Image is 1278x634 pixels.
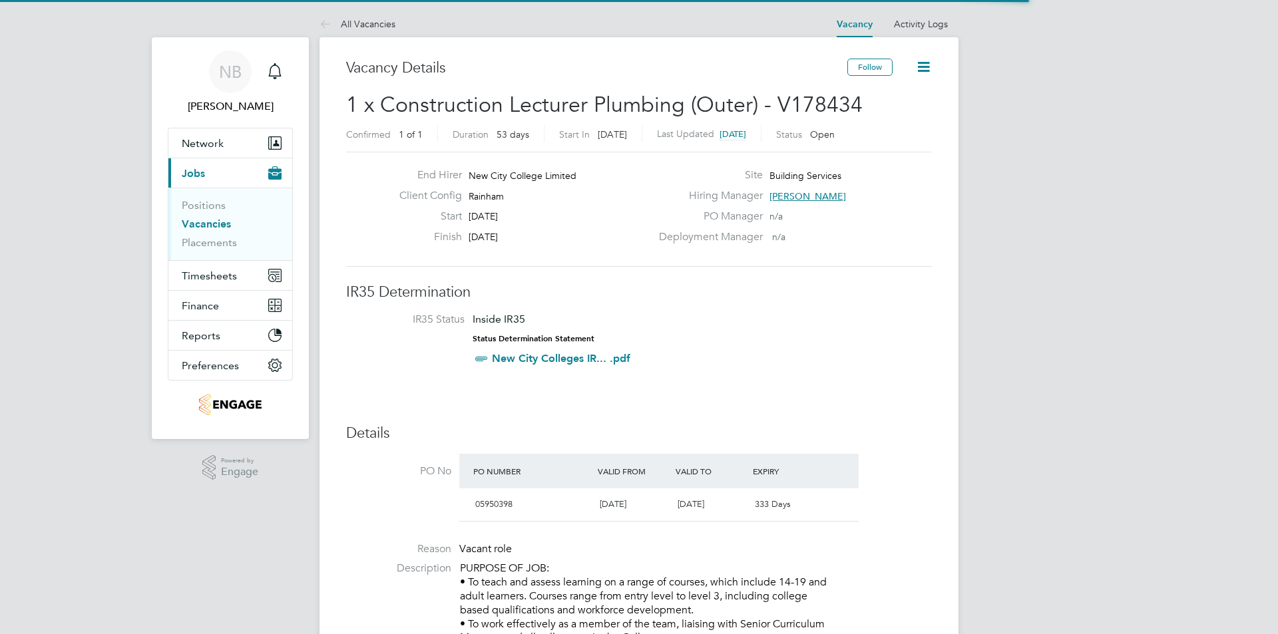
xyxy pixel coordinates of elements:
h3: Details [346,424,932,443]
span: NB [219,63,242,80]
a: Go to home page [168,394,293,415]
span: n/a [772,231,785,243]
a: Powered byEngage [202,455,259,480]
span: New City College Limited [469,170,576,182]
button: Timesheets [168,261,292,290]
label: Site [651,168,763,182]
a: NB[PERSON_NAME] [168,51,293,114]
button: Jobs [168,158,292,188]
label: Start [389,210,462,224]
label: Description [346,561,451,575]
a: Vacancy [837,19,873,30]
label: Reason [346,542,451,556]
a: Activity Logs [894,18,948,30]
span: Vacant role [459,542,512,555]
div: Valid From [594,459,672,483]
span: Finance [182,299,219,312]
a: Placements [182,236,237,249]
span: [DATE] [720,128,746,140]
span: 1 x Construction Lecturer Plumbing (Outer) - V178434 [346,92,863,118]
span: 05950398 [475,498,513,510]
label: Duration [453,128,489,140]
label: Confirmed [346,128,391,140]
div: Valid To [672,459,750,483]
span: Open [810,128,835,140]
span: Inside IR35 [473,313,525,325]
span: [PERSON_NAME] [769,190,846,202]
label: Finish [389,230,462,244]
span: Engage [221,466,258,478]
label: End Hirer [389,168,462,182]
label: Start In [559,128,590,140]
div: PO Number [470,459,594,483]
div: Expiry [749,459,827,483]
span: [DATE] [469,210,498,222]
span: 1 of 1 [399,128,423,140]
label: Last Updated [657,128,714,140]
h3: IR35 Determination [346,283,932,302]
label: Deployment Manager [651,230,763,244]
label: PO Manager [651,210,763,224]
span: Preferences [182,359,239,372]
span: n/a [769,210,783,222]
div: Jobs [168,188,292,260]
button: Follow [847,59,893,76]
button: Network [168,128,292,158]
label: IR35 Status [359,313,465,327]
nav: Main navigation [152,37,309,439]
span: Reports [182,329,220,342]
button: Preferences [168,351,292,380]
span: Nick Briant [168,98,293,114]
h3: Vacancy Details [346,59,847,78]
strong: Status Determination Statement [473,334,594,343]
span: [DATE] [678,498,704,510]
span: 333 Days [755,498,791,510]
a: Positions [182,199,226,212]
span: Network [182,137,224,150]
label: PO No [346,464,451,478]
a: New City Colleges IR... .pdf [492,352,630,365]
span: [DATE] [600,498,626,510]
button: Reports [168,321,292,350]
span: 53 days [497,128,529,140]
span: [DATE] [469,231,498,243]
span: [DATE] [598,128,627,140]
label: Client Config [389,189,462,203]
span: Rainham [469,190,504,202]
span: Building Services [769,170,841,182]
a: Vacancies [182,218,231,230]
img: jambo-logo-retina.png [199,394,261,415]
label: Hiring Manager [651,189,763,203]
span: Powered by [221,455,258,466]
a: All Vacancies [319,18,395,30]
span: Jobs [182,167,205,180]
label: Status [776,128,802,140]
span: Timesheets [182,269,237,282]
button: Finance [168,291,292,320]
